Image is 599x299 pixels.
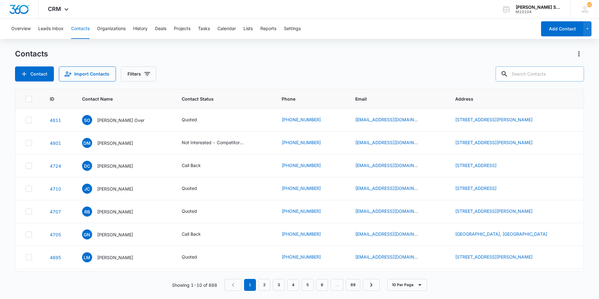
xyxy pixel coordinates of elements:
div: Email - scott5over@yahoo.com - Select to Edit Field [355,116,429,124]
div: notifications count [587,2,592,7]
span: DC [82,161,92,171]
span: JC [82,184,92,194]
div: Call Back [182,162,201,169]
div: Contact Name - Doris Morris - Select to Edit Field [82,138,144,148]
div: Contact Status - Quoted - Select to Edit Field [182,185,208,192]
div: Email - dmorris1341@comcast.net - Select to Edit Field [355,139,429,147]
div: Contact Name - Dougie Carncross - Select to Edit Field [82,161,144,171]
a: Page 6 [316,279,328,291]
div: Contact Status - Not Interested - Competitor, Quoted - Select to Edit Field [182,139,256,147]
a: [PHONE_NUMBER] [282,185,321,191]
a: [STREET_ADDRESS] [455,186,497,191]
a: Navigate to contact details page for Dougie Carncross [50,163,61,169]
div: Phone - 8302454450 - Select to Edit Field [282,185,332,192]
div: Address - 487 Medina Dr., Highland Village, Tx., 75077 - Select to Edit Field [455,208,544,215]
a: Next Page [363,279,380,291]
button: Filters [121,66,156,81]
div: Contact Name - Richard Britt - Select to Edit Field [82,207,144,217]
div: Contact Name - Joel Cerna - Select to Edit Field [82,184,144,194]
p: [PERSON_NAME] Over [97,117,144,123]
div: Phone - 8153788494 - Select to Edit Field [282,162,332,170]
span: ID [50,96,58,102]
a: [EMAIL_ADDRESS][DOMAIN_NAME] [355,185,418,191]
a: [STREET_ADDRESS] [455,163,497,168]
span: CRM [48,6,61,12]
span: Contact Name [82,96,158,102]
div: Contact Name - gerald neeley - Select to Edit Field [82,229,144,239]
div: Address - 2311 Timber Trl, Plainfield, IL, 60586 - Select to Edit Field [455,162,508,170]
div: Quoted [182,185,197,191]
div: Email - richarddbritt@yahoo.com - Select to Edit Field [355,208,429,215]
p: [PERSON_NAME] [97,254,133,261]
p: [PERSON_NAME] [97,140,133,146]
button: Tasks [198,19,210,39]
a: [STREET_ADDRESS][PERSON_NAME] [455,208,533,214]
span: Email [355,96,431,102]
a: [EMAIL_ADDRESS][DOMAIN_NAME] [355,116,418,123]
a: [EMAIL_ADDRESS][DOMAIN_NAME] [355,139,418,146]
a: Page 3 [273,279,285,291]
a: Page 4 [287,279,299,291]
a: Navigate to contact details page for Scott Over [50,118,61,123]
p: [PERSON_NAME] [97,186,133,192]
div: Email - cernajulie6@gmail.com - Select to Edit Field [355,185,429,192]
a: [STREET_ADDRESS][PERSON_NAME] [455,117,533,122]
button: Contacts [71,19,90,39]
a: [PHONE_NUMBER] [282,116,321,123]
div: Not Interested - Competitor, Quoted [182,139,244,146]
button: Calendar [217,19,236,39]
a: Navigate to contact details page for gerald neeley [50,232,61,237]
button: Lists [243,19,253,39]
p: [PERSON_NAME] [97,163,133,169]
div: Contact Name - Lucy Morantes - Select to Edit Field [82,252,144,262]
a: [GEOGRAPHIC_DATA], [GEOGRAPHIC_DATA] [455,231,547,237]
button: 10 Per Page [387,279,427,291]
button: Deals [155,19,166,39]
span: gn [82,229,92,239]
a: [PHONE_NUMBER] [282,254,321,260]
div: Phone - 2145332353 - Select to Edit Field [282,254,332,261]
div: Quoted [182,208,197,214]
button: History [133,19,148,39]
div: Email - dcarncross@gmail.com - Select to Edit Field [355,162,429,170]
a: [PHONE_NUMBER] [282,139,321,146]
button: Projects [174,19,190,39]
p: Showing 1-10 of 688 [172,282,217,288]
a: [PHONE_NUMBER] [282,162,321,169]
a: Navigate to contact details page for Lucy Morantes [50,255,61,260]
a: Page 69 [346,279,360,291]
a: [STREET_ADDRESS][PERSON_NAME] [455,140,533,145]
div: Phone - 2196894841 - Select to Edit Field [282,139,332,147]
span: LM [82,252,92,262]
div: Quoted [182,116,197,123]
a: Page 5 [302,279,314,291]
p: [PERSON_NAME] [97,231,133,238]
p: [PERSON_NAME] [97,208,133,215]
a: Navigate to contact details page for Doris Morris [50,140,61,146]
a: Navigate to contact details page for Joel Cerna [50,186,61,191]
button: Settings [284,19,301,39]
div: Contact Status - Quoted - Select to Edit Field [182,208,208,215]
button: Actions [574,49,584,59]
a: [EMAIL_ADDRESS][DOMAIN_NAME] [355,254,418,260]
div: account name [516,5,561,10]
a: Navigate to contact details page for Richard Britt [50,209,61,214]
a: [PHONE_NUMBER] [282,231,321,237]
div: Phone - 3177537632 - Select to Edit Field [282,116,332,124]
div: Address - 16314 w wirestem dr, Lockport, IL, 60441 - Select to Edit Field [455,116,544,124]
div: Contact Status - Quoted - Select to Edit Field [182,254,208,261]
span: DM [82,138,92,148]
div: Call Back [182,231,201,237]
span: Contact Status [182,96,258,102]
nav: Pagination [225,279,380,291]
div: account id [516,10,561,14]
div: Address - 1341 baker st, Gary, In, 46404 - Select to Edit Field [455,139,544,147]
button: Reports [260,19,276,39]
div: Address - 2523 Melissa Ln, Carrollton, TX, 75006 - Select to Edit Field [455,254,544,261]
a: Page 2 [258,279,270,291]
span: 221 [587,2,592,7]
span: SO [82,115,92,125]
div: Contact Status - Call Back - Select to Edit Field [182,162,212,170]
span: Address [455,96,565,102]
div: Address - 428 Brassie lane, UNIVERSITY PARK, IL, 60484 - Select to Edit Field [455,231,559,238]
